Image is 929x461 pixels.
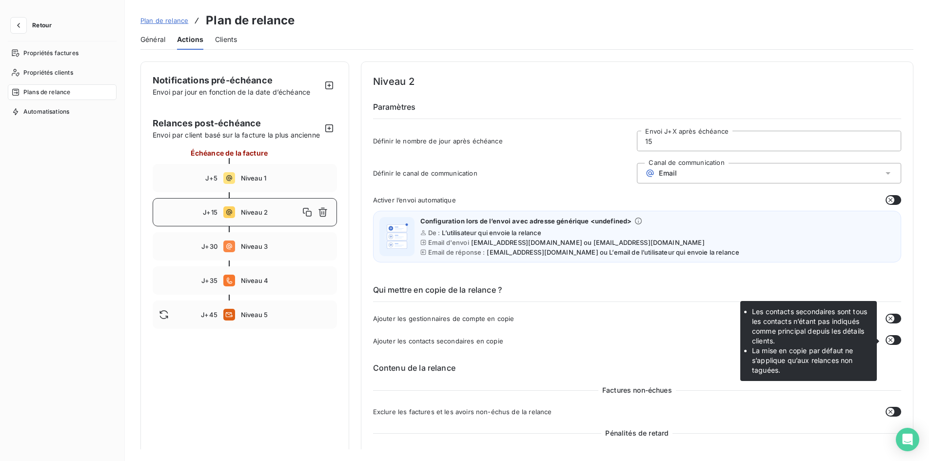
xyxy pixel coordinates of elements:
span: De : [428,229,440,237]
span: Clients [215,35,237,44]
li: Les contacts secondaires sont tous les contacts n’étant pas indiqués comme principal depuis les d... [752,307,871,346]
span: Propriétés factures [23,49,79,58]
span: Email [659,169,677,177]
span: Email d'envoi [428,239,469,246]
h4: Niveau 2 [373,74,901,89]
span: Factures non-échues [598,385,676,395]
span: Relances post-échéance [153,117,321,130]
span: J+45 [201,311,217,319]
span: Envoi par jour en fonction de la date d’échéance [153,88,310,96]
span: Actions [177,35,203,44]
span: J+35 [201,277,217,284]
span: Notifications pré-échéance [153,75,273,85]
button: Retour [8,18,59,33]
span: Niveau 5 [241,311,331,319]
span: [EMAIL_ADDRESS][DOMAIN_NAME] ou [EMAIL_ADDRESS][DOMAIN_NAME] [471,239,705,246]
span: Retour [32,22,52,28]
span: Niveau 2 [241,208,299,216]
span: Plan de relance [140,17,188,24]
h6: Paramètres [373,101,901,119]
span: J+30 [201,242,217,250]
span: Configuration lors de l’envoi avec adresse générique <undefined> [420,217,632,225]
span: Définir le canal de communication [373,169,637,177]
span: Propriétés clients [23,68,73,77]
span: Pénalités de retard [601,428,672,438]
span: Email de réponse : [428,248,485,256]
span: Envoi par client basé sur la facture la plus ancienne [153,130,321,140]
a: Automatisations [8,104,117,120]
span: Plans de relance [23,88,70,97]
a: Propriétés factures [8,45,117,61]
a: Propriétés clients [8,65,117,80]
h6: Contenu de la relance [373,362,901,374]
span: L’utilisateur qui envoie la relance [442,229,541,237]
span: Niveau 4 [241,277,331,284]
li: La mise en copie par défaut ne s’applique qu’aux relances non taguées. [752,346,871,375]
h6: Qui mettre en copie de la relance ? [373,284,901,302]
span: Activer l’envoi automatique [373,196,456,204]
span: Automatisations [23,107,69,116]
img: illustration helper email [381,221,413,252]
span: Définir le nombre de jour après échéance [373,137,637,145]
span: Niveau 3 [241,242,331,250]
h3: Plan de relance [206,12,295,29]
span: J+5 [205,174,217,182]
span: Ajouter les contacts secondaires en copie [373,337,503,345]
span: Ajouter les gestionnaires de compte en copie [373,315,514,322]
a: Plans de relance [8,84,117,100]
span: Exclure les factures et les avoirs non-échus de la relance [373,408,552,416]
div: Open Intercom Messenger [896,428,919,451]
a: Plan de relance [140,16,188,25]
span: [EMAIL_ADDRESS][DOMAIN_NAME] ou L’email de l’utilisateur qui envoie la relance [487,248,739,256]
span: J+15 [203,208,217,216]
span: Général [140,35,165,44]
span: Niveau 1 [241,174,331,182]
span: Échéance de la facture [191,148,268,158]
